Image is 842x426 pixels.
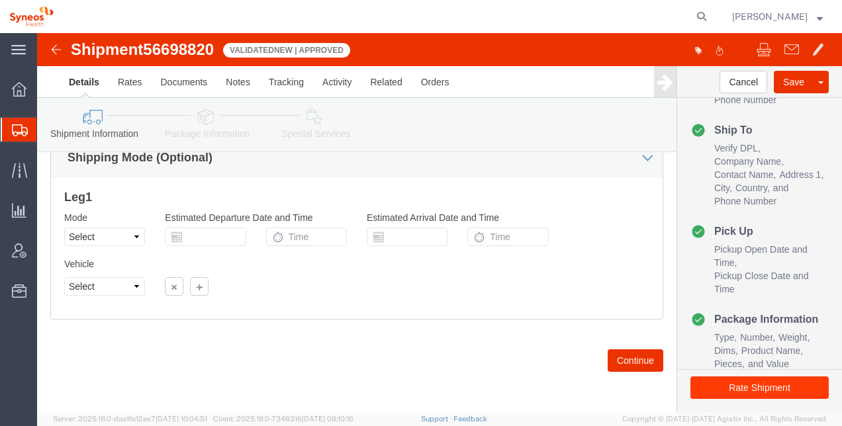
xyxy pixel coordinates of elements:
[732,9,808,24] span: Oksana Tsankova
[302,415,353,423] span: [DATE] 08:10:16
[731,9,823,24] button: [PERSON_NAME]
[9,7,54,26] img: logo
[622,413,826,425] span: Copyright © [DATE]-[DATE] Agistix Inc., All Rights Reserved
[453,415,487,423] a: Feedback
[53,415,207,423] span: Server: 2025.18.0-daa1fe12ee7
[156,415,207,423] span: [DATE] 10:04:51
[37,33,842,412] iframe: FS Legacy Container
[213,415,353,423] span: Client: 2025.18.0-7346316
[421,415,454,423] a: Support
